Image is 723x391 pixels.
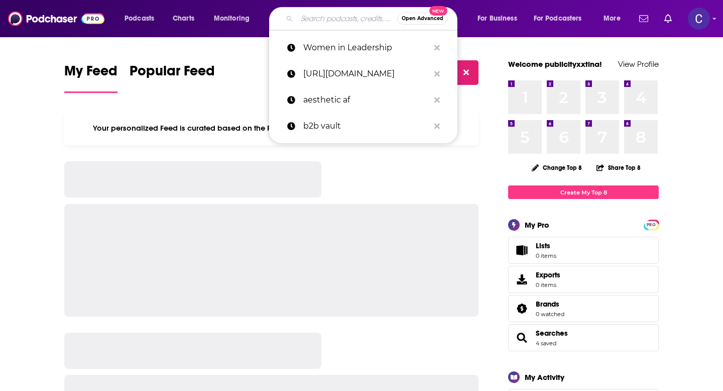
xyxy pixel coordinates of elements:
[536,270,560,279] span: Exports
[397,13,448,25] button: Open AdvancedNew
[536,340,556,347] a: 4 saved
[534,12,582,26] span: For Podcasters
[269,113,457,139] a: b2b vault
[525,372,564,382] div: My Activity
[596,158,641,177] button: Share Top 8
[125,12,154,26] span: Podcasts
[303,61,429,87] p: https://podcasts.apple.com/us/podcast/podcast-women-in-leadership/id950342593
[117,11,167,27] button: open menu
[536,252,556,259] span: 0 items
[508,59,602,69] a: Welcome publicityxxtina!
[618,59,659,69] a: View Profile
[130,62,215,85] span: Popular Feed
[508,324,659,351] span: Searches
[526,161,588,174] button: Change Top 8
[214,12,250,26] span: Monitoring
[402,16,443,21] span: Open Advanced
[536,300,564,309] a: Brands
[525,220,549,230] div: My Pro
[508,185,659,199] a: Create My Top 8
[660,10,676,27] a: Show notifications dropdown
[527,11,596,27] button: open menu
[64,62,117,85] span: My Feed
[508,237,659,264] a: Lists
[429,6,447,16] span: New
[512,302,532,316] a: Brands
[269,87,457,113] a: aesthetic af
[512,272,532,286] span: Exports
[8,9,104,28] img: Podchaser - Follow, Share and Rate Podcasts
[508,266,659,293] a: Exports
[269,61,457,87] a: [URL][DOMAIN_NAME]
[596,11,633,27] button: open menu
[173,12,194,26] span: Charts
[536,311,564,318] a: 0 watched
[688,8,710,30] span: Logged in as publicityxxtina
[130,62,215,93] a: Popular Feed
[536,241,550,250] span: Lists
[512,243,532,257] span: Lists
[536,300,559,309] span: Brands
[536,281,560,288] span: 0 items
[470,11,530,27] button: open menu
[645,221,657,228] a: PRO
[536,241,556,250] span: Lists
[477,12,517,26] span: For Business
[297,11,397,27] input: Search podcasts, credits, & more...
[635,10,652,27] a: Show notifications dropdown
[303,113,429,139] p: b2b vault
[64,62,117,93] a: My Feed
[207,11,263,27] button: open menu
[688,8,710,30] button: Show profile menu
[269,35,457,61] a: Women in Leadership
[303,35,429,61] p: Women in Leadership
[604,12,621,26] span: More
[512,331,532,345] a: Searches
[508,295,659,322] span: Brands
[536,329,568,338] a: Searches
[303,87,429,113] p: aesthetic af
[688,8,710,30] img: User Profile
[279,7,467,30] div: Search podcasts, credits, & more...
[645,221,657,229] span: PRO
[166,11,200,27] a: Charts
[64,111,478,145] div: Your personalized Feed is curated based on the Podcasts, Creators, Users, and Lists that you Follow.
